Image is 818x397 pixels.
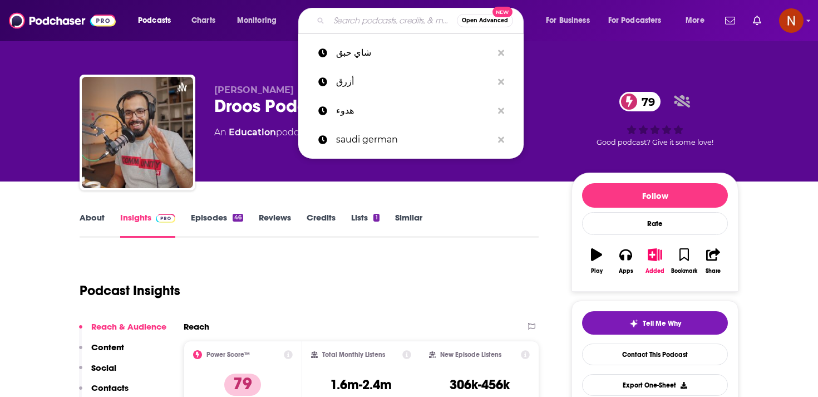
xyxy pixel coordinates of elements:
img: User Profile [779,8,804,33]
h2: New Episode Listens [440,351,501,359]
button: Added [640,241,669,281]
button: Social [79,362,116,383]
p: Contacts [91,383,129,393]
span: Logged in as AdelNBM [779,8,804,33]
a: شاي حبق [298,38,524,67]
a: Reviews [259,212,291,238]
div: 79Good podcast? Give it some love! [571,85,738,154]
p: saudi german [336,125,492,154]
button: Export One-Sheet [582,374,728,396]
img: Droos Podcast - بودكاست دروس [82,77,193,188]
a: Show notifications dropdown [748,11,766,30]
button: open menu [678,12,718,30]
span: Open Advanced [462,18,508,23]
div: Search podcasts, credits, & more... [309,8,534,33]
img: Podchaser - Follow, Share and Rate Podcasts [9,10,116,31]
span: Monitoring [237,13,277,28]
p: 79 [224,374,261,396]
span: Charts [191,13,215,28]
span: For Business [546,13,590,28]
div: An podcast [214,126,312,139]
a: Credits [307,212,336,238]
span: Good podcast? Give it some love! [597,138,713,146]
span: More [686,13,704,28]
span: [PERSON_NAME] [214,85,294,95]
img: tell me why sparkle [629,319,638,328]
a: Education [229,127,276,138]
button: Show profile menu [779,8,804,33]
button: open menu [538,12,604,30]
button: Content [79,342,124,362]
h3: 1.6m-2.4m [330,376,392,393]
span: 79 [630,92,661,111]
div: Rate [582,212,728,235]
span: Podcasts [138,13,171,28]
p: هدوء [336,96,492,125]
div: 1 [373,214,379,222]
a: saudi german [298,125,524,154]
a: Charts [184,12,222,30]
button: Bookmark [669,241,698,281]
div: Apps [619,268,633,275]
a: InsightsPodchaser Pro [120,212,175,238]
h3: 306k-456k [450,376,510,393]
a: Contact This Podcast [582,344,728,365]
a: Similar [395,212,422,238]
a: Episodes46 [191,212,243,238]
a: هدوء [298,96,524,125]
button: Open AdvancedNew [457,14,513,27]
div: Added [645,268,664,275]
span: For Podcasters [608,13,662,28]
a: About [80,212,105,238]
a: Show notifications dropdown [721,11,740,30]
h2: Power Score™ [206,351,250,359]
button: Share [699,241,728,281]
div: Bookmark [671,268,697,275]
button: Follow [582,183,728,208]
h2: Reach [184,321,209,332]
button: open menu [229,12,291,30]
button: open menu [130,12,185,30]
button: Reach & Audience [79,321,166,342]
h2: Total Monthly Listens [322,351,385,359]
a: أزرق [298,67,524,96]
input: Search podcasts, credits, & more... [329,12,457,30]
p: شاي حبق [336,38,492,67]
h1: Podcast Insights [80,282,180,299]
span: New [492,7,513,17]
span: Tell Me Why [643,319,681,328]
p: أزرق [336,67,492,96]
button: Play [582,241,611,281]
p: Content [91,342,124,352]
button: tell me why sparkleTell Me Why [582,311,728,335]
button: open menu [601,12,678,30]
div: 46 [233,214,243,222]
button: Apps [611,241,640,281]
img: Podchaser Pro [156,214,175,223]
a: Lists1 [351,212,379,238]
p: Social [91,362,116,373]
p: Reach & Audience [91,321,166,332]
div: Play [591,268,603,275]
a: 79 [619,92,661,111]
div: Share [706,268,721,275]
